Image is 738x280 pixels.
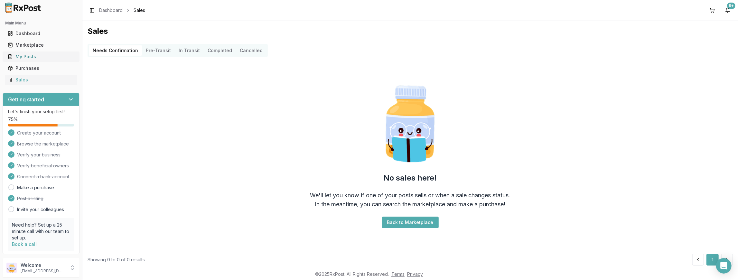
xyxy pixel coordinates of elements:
button: 1 [706,254,719,266]
button: Purchases [3,63,79,73]
button: 9+ [723,5,733,15]
a: Dashboard [5,28,77,39]
div: Sales [8,77,74,83]
span: 75 % [8,116,18,123]
span: Browse the marketplace [17,141,69,147]
img: RxPost Logo [3,3,44,13]
span: Sales [134,7,145,14]
div: Marketplace [8,42,74,48]
div: Showing 0 to 0 of 0 results [88,257,145,263]
button: Needs Confirmation [89,45,142,56]
div: Open Intercom Messenger [716,258,732,274]
div: My Posts [8,53,74,60]
span: Post a listing [17,195,43,202]
a: My Posts [5,51,77,62]
p: Let's finish your setup first! [8,108,74,115]
p: Need help? Set up a 25 minute call with our team to set up. [12,222,70,241]
img: User avatar [6,263,17,273]
p: [EMAIL_ADDRESS][DOMAIN_NAME] [21,268,65,274]
div: In the meantime, you can search the marketplace and make a purchase! [315,200,506,209]
a: Make a purchase [17,184,54,191]
button: Cancelled [236,45,266,56]
button: Completed [204,45,236,56]
div: Dashboard [8,30,74,37]
button: Support [3,254,79,266]
a: Marketplace [5,39,77,51]
span: Verify your business [17,152,61,158]
button: Marketplace [3,40,79,50]
p: Welcome [21,262,65,268]
a: Book a call [12,241,37,247]
div: 9+ [727,3,735,9]
div: We'll let you know if one of your posts sells or when a sale changes status. [310,191,510,200]
a: Invite your colleagues [17,206,64,213]
a: Purchases [5,62,77,74]
button: My Posts [3,51,79,62]
button: Back to Marketplace [382,217,439,228]
button: Pre-Transit [142,45,175,56]
a: Sales [5,74,77,86]
h1: Sales [88,26,733,36]
h2: Main Menu [5,21,77,26]
h3: Getting started [8,96,44,103]
h2: No sales here! [384,173,437,183]
a: Terms [391,271,405,277]
nav: breadcrumb [99,7,145,14]
img: Smart Pill Bottle [369,83,452,165]
a: Dashboard [99,7,123,14]
span: Verify beneficial owners [17,163,69,169]
div: Purchases [8,65,74,71]
button: Sales [3,75,79,85]
span: Connect a bank account [17,173,69,180]
span: Create your account [17,130,61,136]
button: In Transit [175,45,204,56]
a: Privacy [407,271,423,277]
button: Dashboard [3,28,79,39]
